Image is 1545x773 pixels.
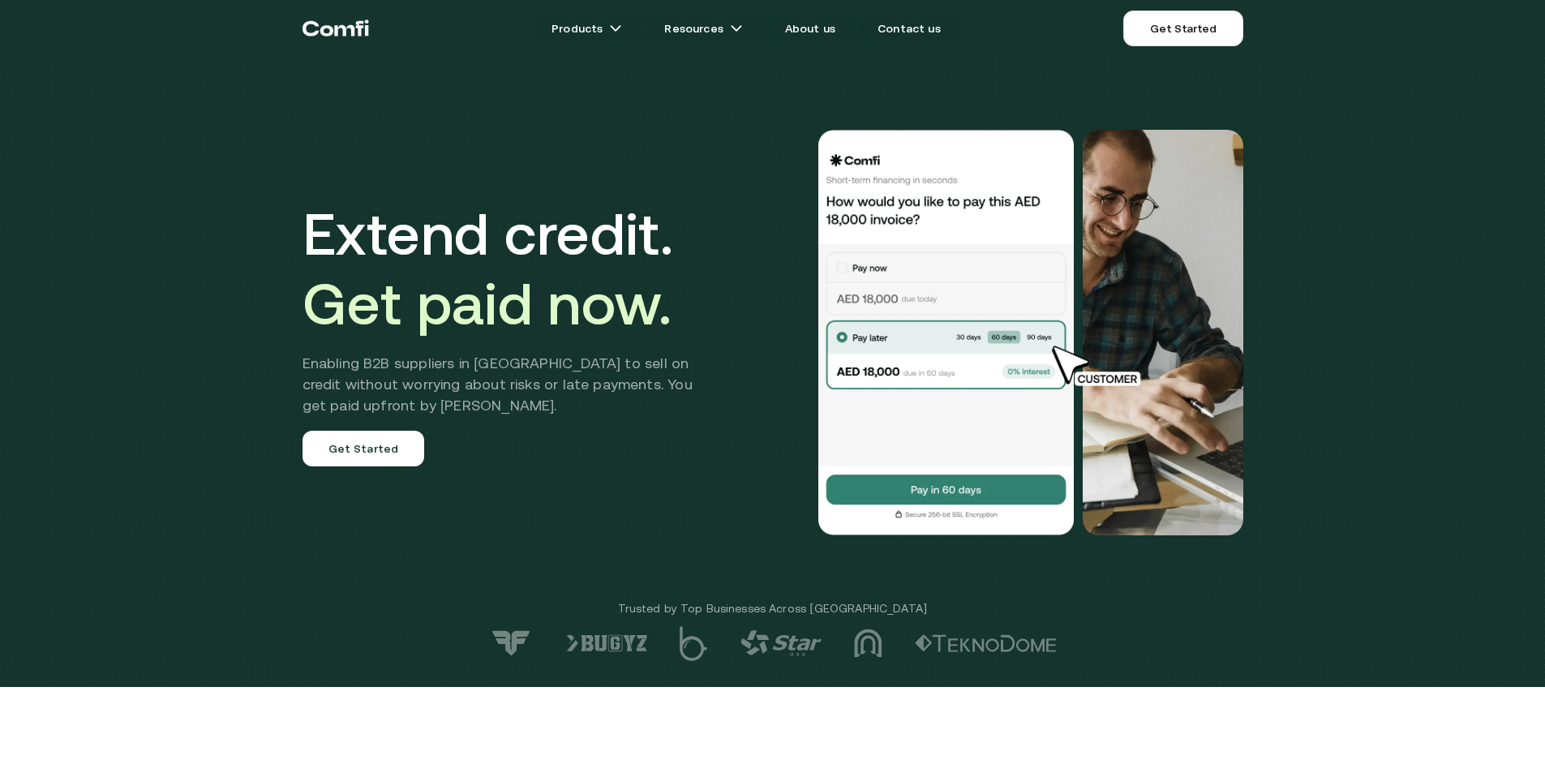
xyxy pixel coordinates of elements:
img: arrow icons [609,22,622,35]
img: cursor [1041,343,1159,389]
a: Return to the top of the Comfi home page [303,4,369,53]
a: Productsarrow icons [532,12,642,45]
img: arrow icons [730,22,743,35]
a: About us [766,12,855,45]
img: Would you like to pay this AED 18,000.00 invoice? [1083,130,1243,535]
img: logo-5 [680,626,708,661]
img: logo-4 [740,630,822,656]
img: logo-3 [854,629,882,658]
a: Get Started [1123,11,1242,46]
h1: Extend credit. [303,199,717,338]
span: Get paid now. [303,270,672,337]
img: Would you like to pay this AED 18,000.00 invoice? [817,130,1076,535]
a: Get Started [303,431,425,466]
img: logo-7 [489,629,534,657]
a: Contact us [858,12,960,45]
img: logo-2 [915,634,1057,652]
img: logo-6 [566,634,647,652]
h2: Enabling B2B suppliers in [GEOGRAPHIC_DATA] to sell on credit without worrying about risks or lat... [303,353,717,416]
a: Resourcesarrow icons [645,12,762,45]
